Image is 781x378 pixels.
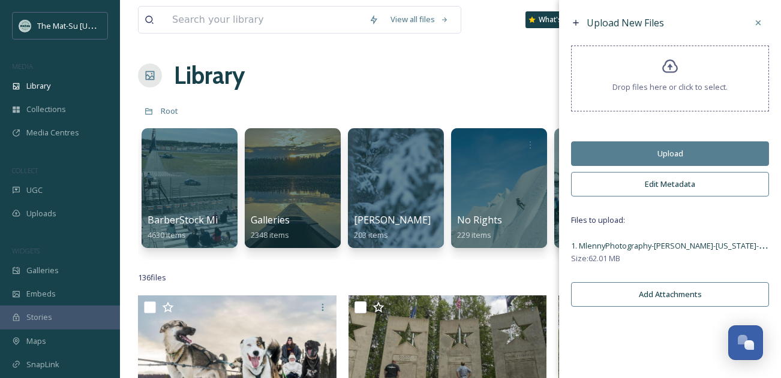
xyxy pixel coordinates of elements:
[354,214,431,240] a: [PERSON_NAME]203 items
[26,288,56,300] span: Embeds
[37,20,121,31] span: The Mat-Su [US_STATE]
[161,105,178,116] span: Root
[354,229,388,240] span: 203 items
[26,335,46,347] span: Maps
[148,229,186,240] span: 4630 items
[571,172,769,196] button: Edit Metadata
[26,208,56,219] span: Uploads
[457,229,491,240] span: 229 items
[174,58,245,93] a: Library
[525,11,585,28] a: What's New
[587,16,664,29] span: Upload New Files
[26,359,59,370] span: SnapLink
[148,214,251,240] a: BarberStock Migration4630 items
[571,214,769,226] span: Files to upload:
[26,265,59,276] span: Galleries
[12,166,38,175] span: COLLECT
[138,272,166,283] span: 136 file s
[457,213,502,226] span: No Rights
[354,213,431,226] span: [PERSON_NAME]
[571,253,620,264] span: Size: 62.01 MB
[728,325,763,360] button: Open Chat
[26,127,79,138] span: Media Centres
[251,214,290,240] a: Galleries2348 items
[26,104,66,115] span: Collections
[385,8,455,31] a: View all files
[571,141,769,166] button: Upload
[26,185,43,196] span: UGC
[166,7,363,33] input: Search your library
[12,246,40,255] span: WIDGETS
[26,80,50,92] span: Library
[161,104,178,118] a: Root
[148,213,251,226] span: BarberStock Migration
[12,62,33,71] span: MEDIA
[457,214,502,240] a: No Rights229 items
[26,312,52,323] span: Stories
[251,213,290,226] span: Galleries
[571,282,769,307] button: Add Attachments
[612,81,728,93] span: Drop files here or click to select.
[251,229,289,240] span: 2348 items
[19,20,31,32] img: Social_thumbnail.png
